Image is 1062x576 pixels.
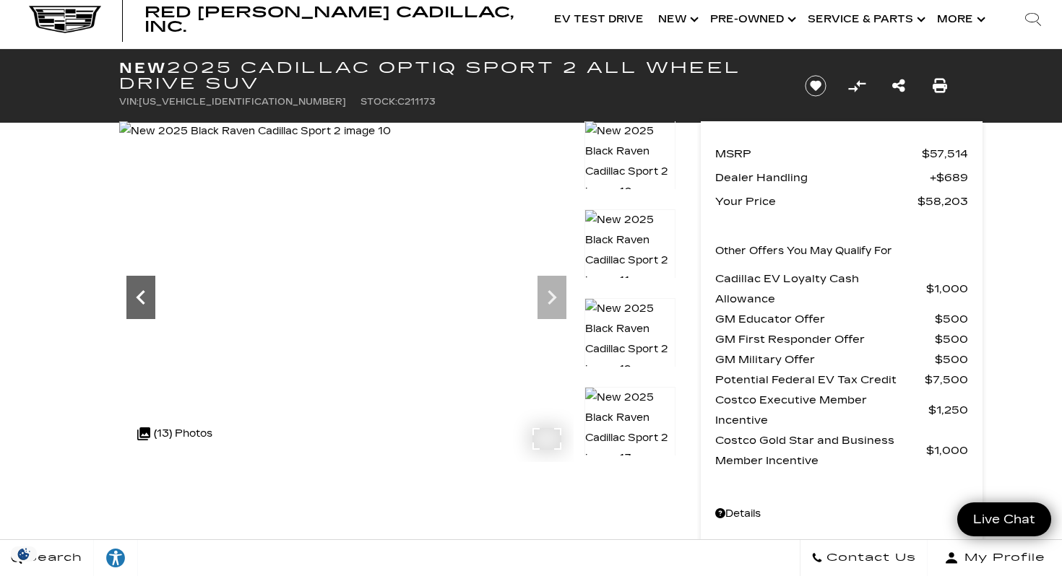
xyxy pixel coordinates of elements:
span: $1,000 [926,440,968,461]
button: Compare Vehicle [846,75,868,97]
span: Cadillac EV Loyalty Cash Allowance [715,269,926,309]
a: GM First Responder Offer $500 [715,329,968,349]
div: (13) Photos [130,416,220,451]
span: $500 [935,309,968,329]
span: MSRP [715,144,922,164]
a: Costco Gold Star and Business Member Incentive $1,000 [715,430,968,471]
h1: 2025 Cadillac OPTIQ Sport 2 All Wheel Drive SUV [119,60,780,92]
a: Cadillac EV Loyalty Cash Allowance $1,000 [715,269,968,309]
div: Explore your accessibility options [94,547,137,569]
img: Cadillac Dark Logo with Cadillac White Text [29,6,101,33]
img: New 2025 Black Raven Cadillac Sport 2 image 11 [584,209,675,292]
span: My Profile [959,548,1045,568]
span: Costco Executive Member Incentive [715,390,928,430]
img: Opt-Out Icon [7,546,40,562]
span: GM Educator Offer [715,309,935,329]
strong: New [119,59,167,77]
span: VIN: [119,97,139,107]
a: Contact Us [800,540,928,576]
button: Open user profile menu [928,540,1062,576]
button: Save vehicle [800,74,832,97]
span: [US_VEHICLE_IDENTIFICATION_NUMBER] [139,97,346,107]
span: GM Military Offer [715,349,935,370]
span: Live Chat [966,511,1042,528]
div: Next [538,276,566,319]
img: New 2025 Black Raven Cadillac Sport 2 image 13 [584,387,675,469]
a: GM Military Offer $500 [715,349,968,370]
span: $689 [930,167,968,188]
a: GM Educator Offer $500 [715,309,968,329]
p: Other Offers You May Qualify For [715,241,892,261]
span: Contact Us [823,548,916,568]
a: Details [715,504,968,524]
span: Red [PERSON_NAME] Cadillac, Inc. [144,4,514,35]
a: Red [PERSON_NAME] Cadillac, Inc. [144,5,532,34]
img: New 2025 Black Raven Cadillac Sport 2 image 10 [584,121,675,203]
a: Share this New 2025 Cadillac OPTIQ Sport 2 All Wheel Drive SUV [892,76,905,96]
a: Print this New 2025 Cadillac OPTIQ Sport 2 All Wheel Drive SUV [933,76,947,96]
span: Potential Federal EV Tax Credit [715,370,925,390]
span: $1,250 [928,400,968,420]
span: $500 [935,329,968,349]
a: Explore your accessibility options [94,540,138,576]
span: Costco Gold Star and Business Member Incentive [715,430,926,471]
a: MSRP $57,514 [715,144,968,164]
span: Dealer Handling [715,167,930,188]
a: Live Chat [957,502,1051,536]
span: Search [22,548,82,568]
img: New 2025 Black Raven Cadillac Sport 2 image 12 [584,298,675,380]
a: Your Price $58,203 [715,191,968,211]
span: Stock: [361,97,397,107]
span: $1,000 [926,279,968,299]
span: GM First Responder Offer [715,329,935,349]
a: Potential Federal EV Tax Credit $7,500 [715,370,968,390]
span: Your Price [715,191,918,211]
span: C211173 [397,97,436,107]
img: New 2025 Black Raven Cadillac Sport 2 image 10 [119,121,391,141]
section: Click to Open Cookie Consent Modal [7,546,40,562]
div: Previous [126,276,155,319]
span: $7,500 [925,370,968,390]
span: $57,514 [922,144,968,164]
span: $58,203 [918,191,968,211]
a: Costco Executive Member Incentive $1,250 [715,390,968,430]
a: Dealer Handling $689 [715,167,968,188]
span: $500 [935,349,968,370]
